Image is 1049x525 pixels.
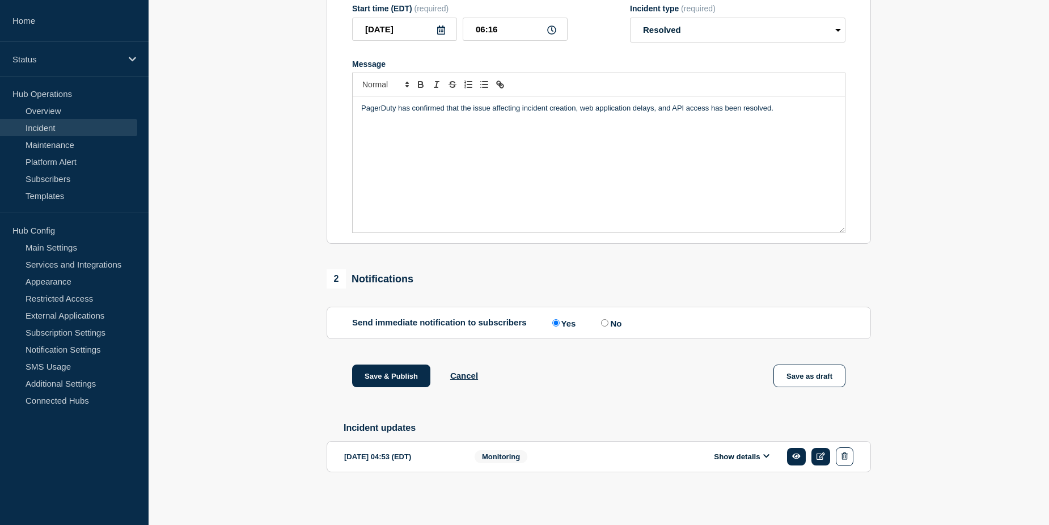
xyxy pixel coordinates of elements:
div: Message [353,96,845,232]
input: HH:MM [463,18,568,41]
span: Monitoring [475,450,527,463]
span: (required) [681,4,716,13]
button: Toggle bold text [413,78,429,91]
div: Start time (EDT) [352,4,568,13]
input: No [601,319,608,327]
span: 2 [327,269,346,289]
div: Message [352,60,845,69]
div: [DATE] 04:53 (EDT) [344,447,458,466]
p: PagerDuty has confirmed that the issue affecting incident creation, web application delays, and A... [361,103,836,113]
div: Send immediate notification to subscribers [352,317,845,328]
input: Yes [552,319,560,327]
button: Save & Publish [352,365,430,387]
div: Incident type [630,4,845,13]
button: Cancel [450,371,478,380]
button: Toggle link [492,78,508,91]
span: (required) [414,4,449,13]
p: Send immediate notification to subscribers [352,317,527,328]
label: No [598,317,621,328]
div: Notifications [327,269,413,289]
input: YYYY-MM-DD [352,18,457,41]
p: Status [12,54,121,64]
button: Toggle italic text [429,78,445,91]
select: Incident type [630,18,845,43]
button: Toggle bulleted list [476,78,492,91]
button: Toggle ordered list [460,78,476,91]
button: Show details [710,452,773,462]
label: Yes [549,317,576,328]
button: Save as draft [773,365,845,387]
h2: Incident updates [344,423,871,433]
button: Toggle strikethrough text [445,78,460,91]
span: Font size [357,78,413,91]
